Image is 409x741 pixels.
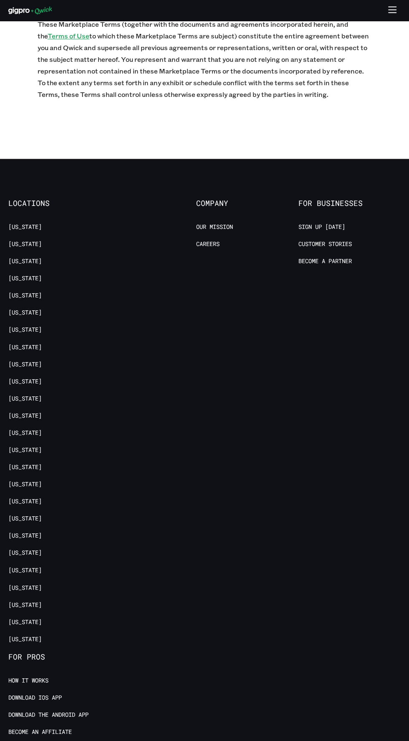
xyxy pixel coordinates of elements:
a: Sign up [DATE] [298,223,345,231]
a: Download IOS App [8,693,62,701]
a: How it Works [8,676,48,684]
a: [US_STATE] [8,412,42,420]
a: [US_STATE] [8,584,42,591]
a: [US_STATE] [8,446,42,454]
a: [US_STATE] [8,257,42,265]
a: Become an Affiliate [8,728,72,736]
a: [US_STATE] [8,292,42,299]
a: Customer stories [298,240,352,248]
p: These Marketplace Terms (together with the documents and agreements incorporated herein, and the ... [38,18,371,100]
a: [US_STATE] [8,274,42,282]
a: [US_STATE] [8,549,42,557]
a: [US_STATE] [8,635,42,643]
a: [US_STATE] [8,480,42,488]
a: [US_STATE] [8,601,42,609]
span: For Pros [8,652,111,661]
a: [US_STATE] [8,618,42,626]
a: [US_STATE] [8,532,42,540]
span: Company [196,199,298,208]
a: Terms of Use [48,31,89,40]
a: [US_STATE] [8,309,42,317]
a: Become a Partner [298,257,352,265]
a: [US_STATE] [8,343,42,351]
a: Careers [196,240,220,248]
a: [US_STATE] [8,223,42,231]
a: [US_STATE] [8,360,42,368]
a: [US_STATE] [8,463,42,471]
a: [US_STATE] [8,395,42,403]
a: [US_STATE] [8,326,42,334]
a: Our Mission [196,223,233,231]
span: For Businesses [298,199,401,208]
a: [US_STATE] [8,240,42,248]
a: [US_STATE] [8,497,42,505]
a: Download the Android App [8,711,88,718]
a: [US_STATE] [8,378,42,386]
a: [US_STATE] [8,566,42,574]
span: Locations [8,199,111,208]
a: [US_STATE] [8,429,42,437]
a: [US_STATE] [8,515,42,523]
